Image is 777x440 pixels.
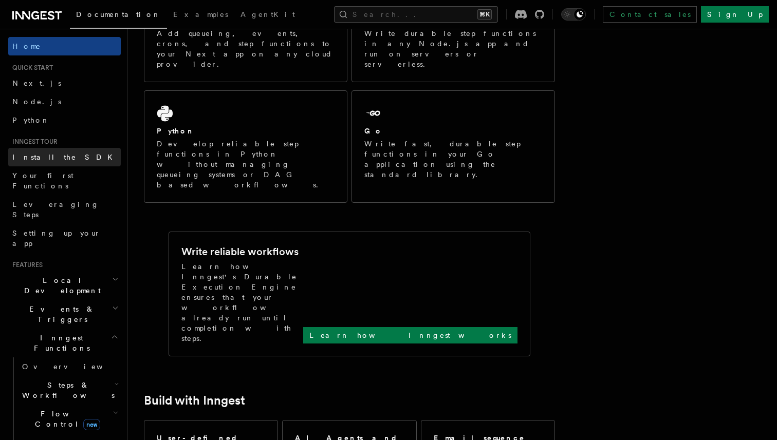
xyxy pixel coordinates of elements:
button: Toggle dark mode [561,8,586,21]
span: Local Development [8,275,112,296]
h2: Write reliable workflows [181,244,299,259]
span: Node.js [12,98,61,106]
a: Your first Functions [8,166,121,195]
a: Sign Up [701,6,769,23]
button: Steps & Workflows [18,376,121,405]
p: Learn how Inngest's Durable Execution Engine ensures that your workflow already run until complet... [181,261,303,343]
button: Flow Controlnew [18,405,121,433]
span: Overview [22,362,128,371]
a: Python [8,111,121,129]
span: Flow Control [18,409,113,429]
p: Learn how Inngest works [309,330,511,340]
span: Events & Triggers [8,304,112,324]
a: Leveraging Steps [8,195,121,224]
p: Write durable step functions in any Node.js app and run on servers or serverless. [364,28,542,69]
h2: Go [364,126,383,136]
a: Node.js [8,92,121,111]
span: Inngest Functions [8,333,111,353]
p: Add queueing, events, crons, and step functions to your Next app on any cloud provider. [157,28,335,69]
a: GoWrite fast, durable step functions in your Go application using the standard library. [351,90,555,203]
p: Write fast, durable step functions in your Go application using the standard library. [364,139,542,180]
a: Home [8,37,121,55]
span: Steps & Workflows [18,380,115,400]
span: Leveraging Steps [12,200,99,219]
a: AgentKit [234,3,301,28]
span: Setting up your app [12,229,101,247]
h2: Python [157,126,195,136]
kbd: ⌘K [477,9,492,20]
button: Events & Triggers [8,300,121,329]
button: Inngest Functions [8,329,121,357]
a: PythonDevelop reliable step functions in Python without managing queueing systems or DAG based wo... [144,90,347,203]
span: AgentKit [240,10,295,18]
span: new [83,419,100,430]
a: Install the SDK [8,148,121,166]
span: Features [8,261,43,269]
a: Learn how Inngest works [303,327,517,343]
span: Home [12,41,41,51]
a: Examples [167,3,234,28]
p: Develop reliable step functions in Python without managing queueing systems or DAG based workflows. [157,139,335,190]
span: Examples [173,10,228,18]
span: Inngest tour [8,138,58,146]
a: Overview [18,357,121,376]
span: Install the SDK [12,153,119,161]
span: Quick start [8,64,53,72]
span: Next.js [12,79,61,87]
button: Search...⌘K [334,6,498,23]
span: Your first Functions [12,171,73,190]
a: Documentation [70,3,167,29]
span: Documentation [76,10,161,18]
a: Next.js [8,74,121,92]
a: Contact sales [603,6,697,23]
button: Local Development [8,271,121,300]
a: Build with Inngest [144,393,245,408]
a: Setting up your app [8,224,121,253]
span: Python [12,116,50,124]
